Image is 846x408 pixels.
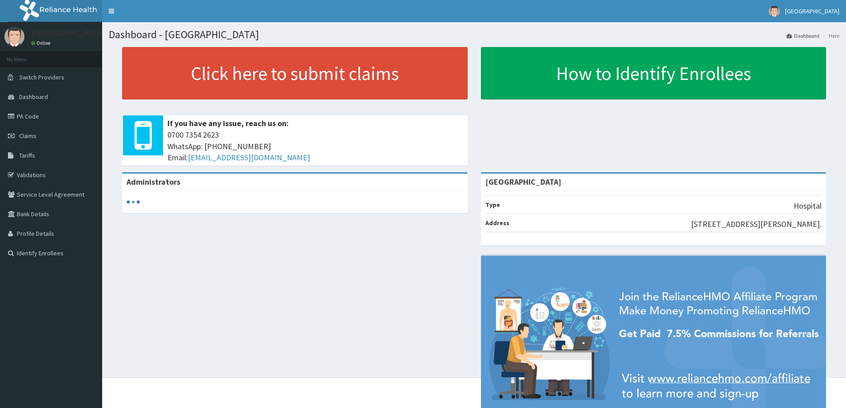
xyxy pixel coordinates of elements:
[167,118,289,128] b: If you have any issue, reach us on:
[785,7,839,15] span: [GEOGRAPHIC_DATA]
[485,201,500,209] b: Type
[127,177,180,187] b: Administrators
[19,93,48,101] span: Dashboard
[167,129,463,163] span: 0700 7354 2623 WhatsApp: [PHONE_NUMBER] Email:
[786,32,819,40] a: Dashboard
[127,195,140,209] svg: audio-loading
[769,6,780,17] img: User Image
[31,29,104,37] p: [GEOGRAPHIC_DATA]
[4,27,24,47] img: User Image
[19,151,35,159] span: Tariffs
[481,47,826,99] a: How to Identify Enrollees
[188,152,310,162] a: [EMAIL_ADDRESS][DOMAIN_NAME]
[691,218,822,230] p: [STREET_ADDRESS][PERSON_NAME].
[109,29,839,40] h1: Dashboard - [GEOGRAPHIC_DATA]
[31,40,52,46] a: Online
[485,219,509,227] b: Address
[19,132,36,140] span: Claims
[820,32,839,40] li: Here
[485,177,561,187] strong: [GEOGRAPHIC_DATA]
[19,73,64,81] span: Switch Providers
[122,47,468,99] a: Click here to submit claims
[794,200,822,212] p: Hospital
